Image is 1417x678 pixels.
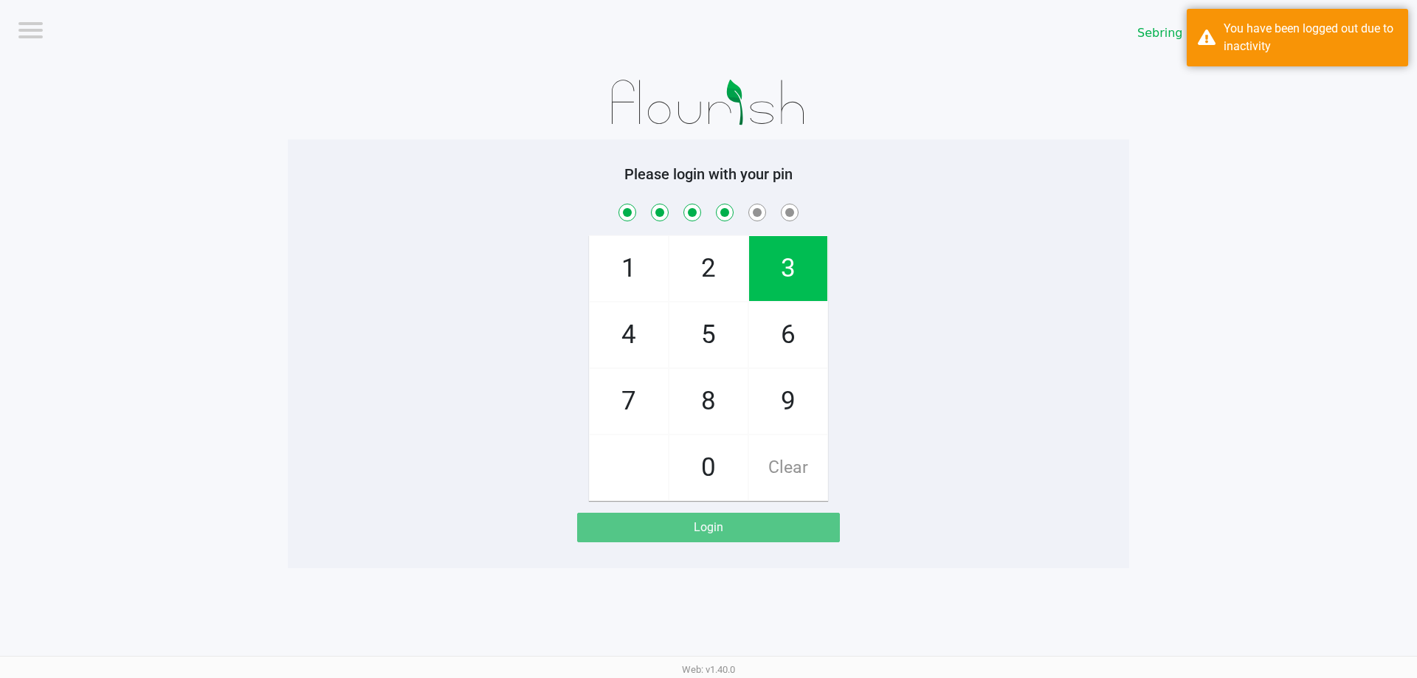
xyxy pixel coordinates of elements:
h5: Please login with your pin [299,165,1118,183]
div: You have been logged out due to inactivity [1224,20,1397,55]
span: 2 [669,236,748,301]
span: 7 [590,369,668,434]
span: Web: v1.40.0 [682,664,735,675]
span: 6 [749,302,827,367]
span: 4 [590,302,668,367]
span: 3 [749,236,827,301]
span: Sebring WC [1137,24,1275,42]
span: 9 [749,369,827,434]
span: 5 [669,302,748,367]
span: 8 [669,369,748,434]
span: 0 [669,435,748,500]
span: 1 [590,236,668,301]
span: Clear [749,435,827,500]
